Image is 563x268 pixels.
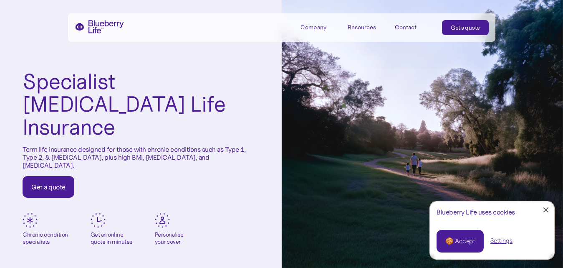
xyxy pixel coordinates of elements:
[23,70,259,139] h1: Specialist [MEDICAL_DATA] Life Insurance
[23,176,74,198] a: Get a quote
[395,20,432,34] a: Contact
[437,208,548,216] div: Blueberry Life uses cookies
[442,20,489,35] a: Get a quote
[395,24,417,31] div: Contact
[538,202,554,218] a: Close Cookie Popup
[437,230,484,253] a: 🍪 Accept
[445,237,475,246] div: 🍪 Accept
[31,183,66,191] div: Get a quote
[300,24,326,31] div: Company
[348,24,376,31] div: Resources
[23,231,68,245] div: Chronic condition specialists
[23,145,259,170] p: Term life insurance designed for those with chronic conditions such as Type 1, Type 2, & [MEDICAL...
[155,231,184,245] div: Personalise your cover
[75,20,124,33] a: home
[451,23,480,32] div: Get a quote
[490,237,513,245] a: Settings
[300,20,338,34] div: Company
[91,231,132,245] div: Get an online quote in minutes
[348,20,385,34] div: Resources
